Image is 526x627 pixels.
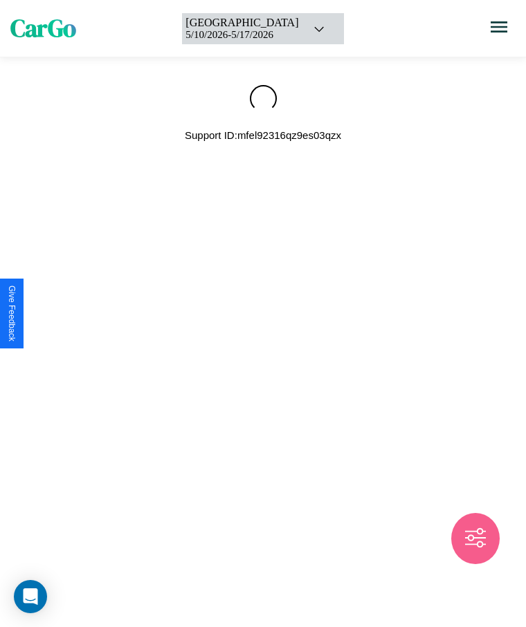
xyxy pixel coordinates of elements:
span: CarGo [10,12,76,45]
div: [GEOGRAPHIC_DATA] [185,17,298,29]
div: 5 / 10 / 2026 - 5 / 17 / 2026 [185,29,298,41]
div: Give Feedback [7,286,17,341]
div: Open Intercom Messenger [14,580,47,613]
p: Support ID: mfel92316qz9es03qzx [185,126,341,144]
